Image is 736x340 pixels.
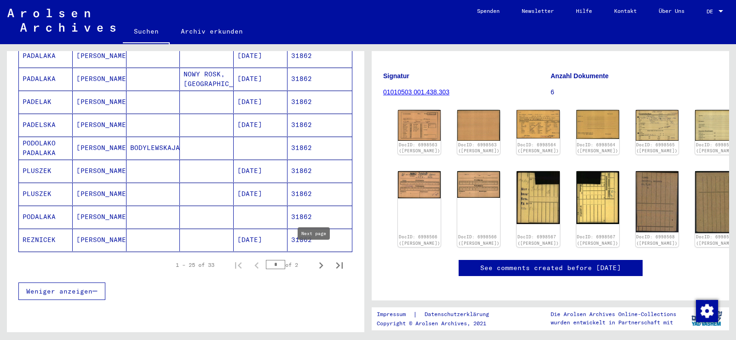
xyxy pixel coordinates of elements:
mat-cell: [DATE] [234,45,287,67]
a: DocID: 6998567 ([PERSON_NAME]) [517,234,559,246]
mat-cell: [PERSON_NAME] [73,45,126,67]
img: 001.jpg [517,171,559,224]
a: DocID: 6998566 ([PERSON_NAME]) [458,234,500,246]
mat-cell: [DATE] [234,229,287,251]
a: DocID: 6998565 ([PERSON_NAME]) [636,142,678,154]
a: 01010503 001.438.303 [383,88,449,96]
mat-cell: PADALAKA [19,68,73,90]
span: DE [707,8,717,15]
img: 001.jpg [398,171,441,198]
a: Suchen [123,20,170,44]
mat-cell: PLUSZEK [19,160,73,182]
mat-cell: PADELSKA [19,114,73,136]
mat-cell: 31862 [287,160,352,182]
img: Zustimmung ändern [696,300,718,322]
mat-cell: BODYLEWSKAJA [126,137,180,159]
a: DocID: 6998564 ([PERSON_NAME]) [517,142,559,154]
mat-cell: 31862 [287,91,352,113]
p: Copyright © Arolsen Archives, 2021 [377,319,500,328]
img: 001.jpg [398,110,441,141]
button: Weniger anzeigen [18,282,105,300]
img: 002.jpg [457,171,500,198]
img: 002.jpg [457,110,500,141]
mat-cell: PODALAKA [19,206,73,228]
b: Anzahl Dokumente [551,72,609,80]
p: Die Arolsen Archives Online-Collections [551,310,676,318]
mat-cell: NOWY ROSK, [GEOGRAPHIC_DATA] [180,68,234,90]
img: 001.jpg [517,110,559,138]
mat-cell: [PERSON_NAME] [73,91,126,113]
mat-cell: [PERSON_NAME] [73,137,126,159]
mat-cell: [PERSON_NAME] [73,183,126,205]
mat-cell: [DATE] [234,91,287,113]
div: 1 – 25 of 33 [176,261,214,269]
mat-cell: [DATE] [234,114,287,136]
mat-cell: [PERSON_NAME] [73,229,126,251]
b: Signatur [383,72,409,80]
img: 001.jpg [636,171,678,232]
a: DocID: 6998568 ([PERSON_NAME]) [636,234,678,246]
mat-cell: PADOLAK PODOLJAKO PODOLAKO PADALAKA PADALAK FADOLAK [19,137,73,159]
mat-cell: 31862 [287,137,352,159]
a: DocID: 6998564 ([PERSON_NAME]) [577,142,618,154]
mat-cell: [PERSON_NAME] [73,160,126,182]
mat-cell: 31862 [287,45,352,67]
mat-cell: PLUSZEK [19,183,73,205]
p: 6 [551,87,718,97]
div: Zustimmung ändern [696,300,718,322]
button: Last page [330,256,349,274]
button: Previous page [247,256,266,274]
img: 002.jpg [576,110,619,139]
a: DocID: 6998567 ([PERSON_NAME]) [577,234,618,246]
mat-cell: [PERSON_NAME] [73,206,126,228]
mat-cell: 31862 [287,206,352,228]
a: Impressum [377,310,413,319]
img: Arolsen_neg.svg [7,9,115,32]
mat-cell: [DATE] [234,183,287,205]
a: DocID: 6998563 ([PERSON_NAME]) [399,142,440,154]
mat-cell: [DATE] [234,68,287,90]
mat-cell: [PERSON_NAME] [73,114,126,136]
a: DocID: 6998566 ([PERSON_NAME]) [399,234,440,246]
mat-cell: 31862 [287,229,352,251]
mat-cell: [PERSON_NAME] [73,68,126,90]
a: Archiv erkunden [170,20,254,42]
button: First page [229,256,247,274]
p: wurden entwickelt in Partnerschaft mit [551,318,676,327]
a: See comments created before [DATE] [480,263,621,273]
a: DocID: 6998563 ([PERSON_NAME]) [458,142,500,154]
a: Datenschutzerklärung [417,310,500,319]
img: 002.jpg [576,171,619,224]
img: 001.jpg [636,110,678,141]
mat-cell: 31862 [287,68,352,90]
mat-cell: PADELAK [19,91,73,113]
div: | [377,310,500,319]
mat-cell: [DATE] [234,160,287,182]
mat-cell: PADALAKA [19,45,73,67]
span: Weniger anzeigen [26,287,92,295]
mat-cell: 31862 [287,114,352,136]
button: Next page [312,256,330,274]
mat-cell: REZNICEK [19,229,73,251]
mat-cell: 31862 [287,183,352,205]
div: of 2 [266,260,312,269]
img: yv_logo.png [690,307,724,330]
